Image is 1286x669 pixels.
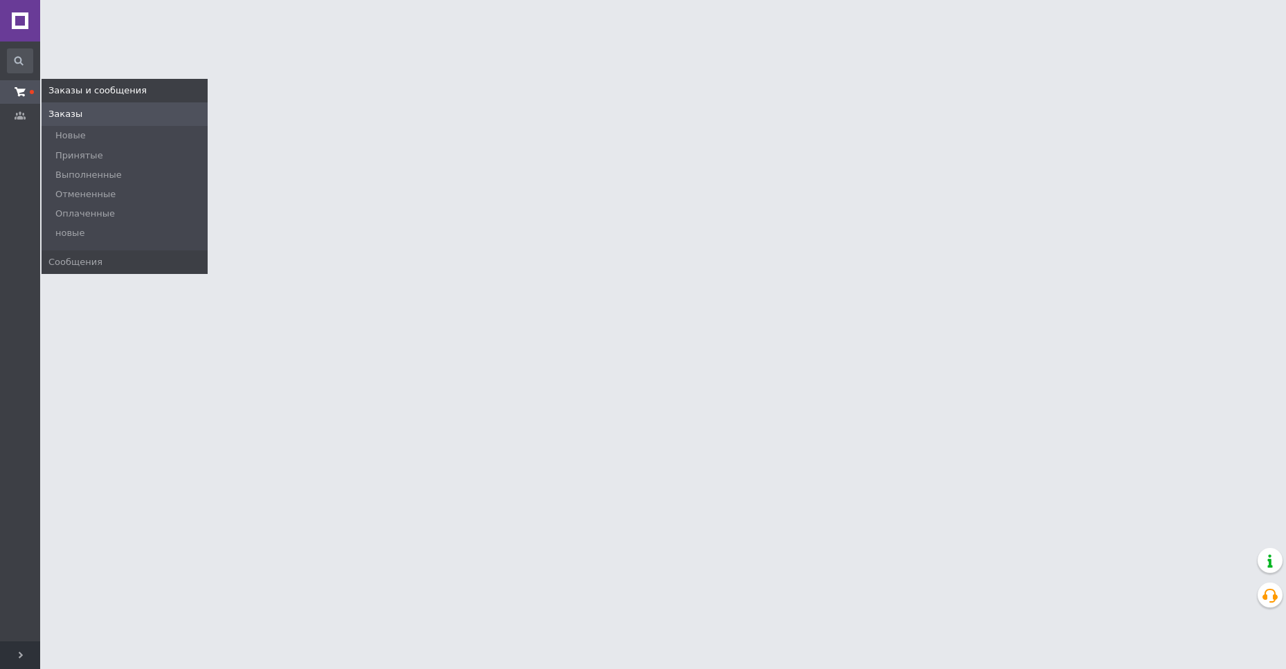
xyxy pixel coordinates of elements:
[48,84,147,97] span: Заказы и сообщения
[55,149,103,162] span: Принятые
[55,208,115,220] span: Оплаченные
[55,227,84,239] span: новые
[48,108,82,120] span: Заказы
[55,188,116,201] span: Отмененные
[48,256,102,268] span: Сообщения
[42,250,208,274] a: Сообщения
[42,102,208,126] a: Заказы
[55,129,86,142] span: Новые
[55,169,122,181] span: Выполненные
